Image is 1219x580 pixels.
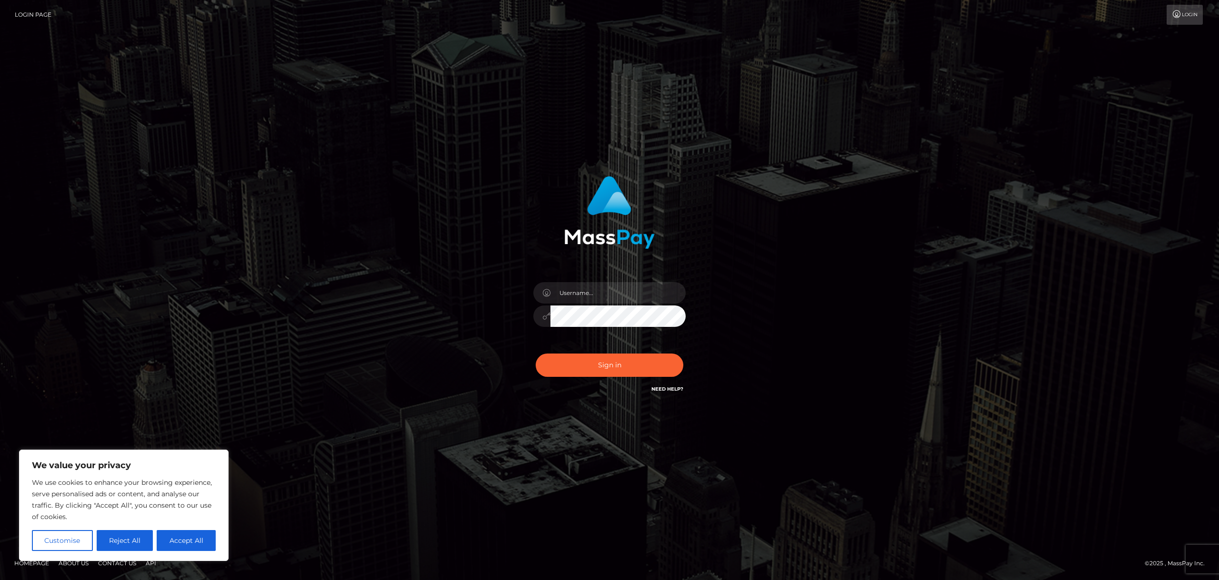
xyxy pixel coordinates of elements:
a: Login [1167,5,1203,25]
p: We value your privacy [32,460,216,471]
a: API [142,556,160,570]
button: Customise [32,530,93,551]
a: About Us [55,556,92,570]
p: We use cookies to enhance your browsing experience, serve personalised ads or content, and analys... [32,477,216,522]
div: © 2025 , MassPay Inc. [1145,558,1212,569]
a: Need Help? [651,386,683,392]
button: Reject All [97,530,153,551]
a: Homepage [10,556,53,570]
input: Username... [550,282,686,304]
a: Contact Us [94,556,140,570]
a: Login Page [15,5,51,25]
button: Sign in [536,354,683,377]
div: We value your privacy [19,450,229,561]
img: MassPay Login [564,176,655,249]
button: Accept All [157,530,216,551]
